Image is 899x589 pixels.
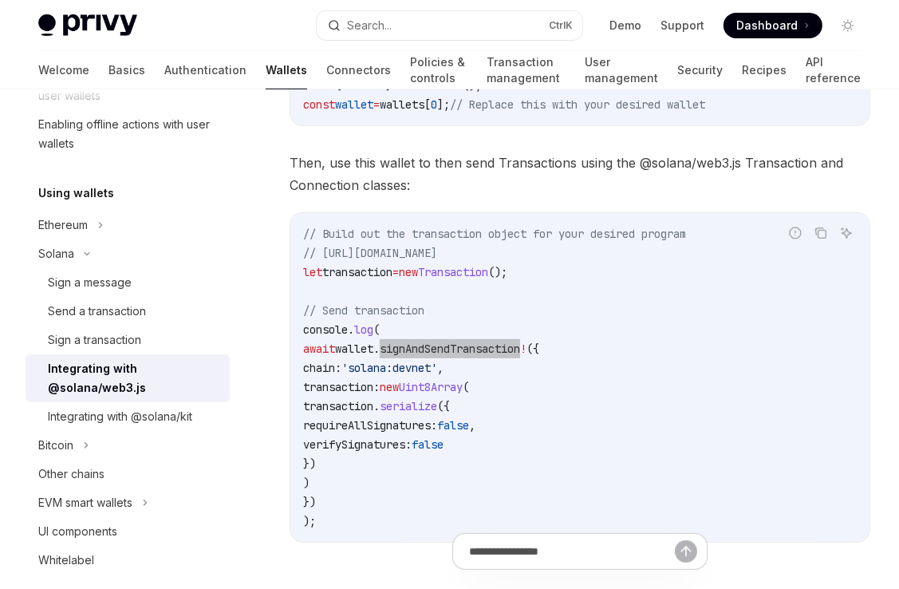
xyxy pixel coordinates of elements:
[399,265,418,279] span: new
[26,354,230,402] a: Integrating with @solana/web3.js
[303,322,348,337] span: console
[380,380,399,394] span: new
[26,326,230,354] a: Sign a transaction
[38,51,89,89] a: Welcome
[108,51,145,89] a: Basics
[660,18,704,34] a: Support
[463,380,469,394] span: (
[38,115,220,153] div: Enabling offline actions with user wallets
[437,399,450,413] span: ({
[520,342,526,356] span: !
[675,540,697,563] button: Send message
[373,322,380,337] span: (
[399,380,463,394] span: Uint8Array
[303,97,335,112] span: const
[373,342,380,356] span: .
[290,152,870,196] span: Then, use this wallet to then send Transactions using the @solana/web3.js Transaction and Connect...
[549,19,573,32] span: Ctrl K
[724,13,822,38] a: Dashboard
[164,51,246,89] a: Authentication
[736,18,798,34] span: Dashboard
[431,97,437,112] span: 0
[303,437,412,452] span: verifySignatures:
[437,97,450,112] span: ];
[26,268,230,297] a: Sign a message
[48,359,220,397] div: Integrating with @solana/web3.js
[26,546,230,575] a: Whitelabel
[303,514,316,528] span: );
[303,303,424,318] span: // Send transaction
[836,223,857,243] button: Ask AI
[488,265,507,279] span: ();
[469,418,475,433] span: ,
[609,18,641,34] a: Demo
[348,322,354,337] span: .
[380,399,437,413] span: serialize
[806,51,861,89] a: API reference
[585,51,658,89] a: User management
[303,418,437,433] span: requireAllSignatures:
[26,110,230,158] a: Enabling offline actions with user wallets
[26,402,230,431] a: Integrating with @solana/kit
[26,517,230,546] a: UI components
[418,265,488,279] span: Transaction
[303,495,316,509] span: })
[317,11,582,40] button: Search...CtrlK
[526,342,539,356] span: ({
[26,297,230,326] a: Send a transaction
[424,97,431,112] span: [
[380,97,424,112] span: wallets
[785,223,806,243] button: Report incorrect code
[373,399,380,413] span: .
[48,273,132,292] div: Sign a message
[38,244,74,263] div: Solana
[410,51,467,89] a: Policies & controls
[303,457,316,471] span: })
[326,51,391,89] a: Connectors
[38,551,94,570] div: Whitelabel
[810,223,831,243] button: Copy the contents from the code block
[303,227,686,241] span: // Build out the transaction object for your desired program
[38,436,73,455] div: Bitcoin
[303,476,310,490] span: )
[38,464,104,484] div: Other chains
[437,361,444,375] span: ,
[303,342,335,356] span: await
[38,14,137,37] img: light logo
[48,407,192,426] div: Integrating with @solana/kit
[437,418,469,433] span: false
[48,302,146,321] div: Send a transaction
[38,493,132,512] div: EVM smart wallets
[835,13,861,38] button: Toggle dark mode
[373,97,380,112] span: =
[38,215,88,235] div: Ethereum
[322,265,392,279] span: transaction
[303,399,373,413] span: transaction
[380,342,520,356] span: signAndSendTransaction
[26,460,230,488] a: Other chains
[392,265,399,279] span: =
[303,265,322,279] span: let
[347,16,392,35] div: Search...
[303,246,437,260] span: // [URL][DOMAIN_NAME]
[487,51,566,89] a: Transaction management
[266,51,307,89] a: Wallets
[450,97,705,112] span: // Replace this with your desired wallet
[742,51,787,89] a: Recipes
[38,184,114,203] h5: Using wallets
[335,342,373,356] span: wallet
[354,322,373,337] span: log
[341,361,437,375] span: 'solana:devnet'
[412,437,444,452] span: false
[303,361,341,375] span: chain:
[303,380,380,394] span: transaction:
[677,51,723,89] a: Security
[335,97,373,112] span: wallet
[38,522,117,541] div: UI components
[48,330,141,350] div: Sign a transaction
